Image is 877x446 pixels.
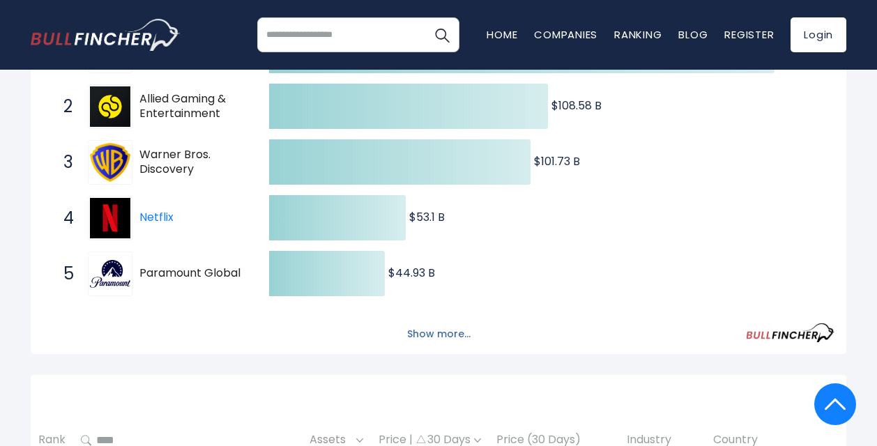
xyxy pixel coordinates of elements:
[90,86,130,127] img: Allied Gaming & Entertainment
[487,27,517,42] a: Home
[88,196,139,240] a: Netflix
[399,323,479,346] button: Show more...
[791,17,846,52] a: Login
[90,198,130,238] img: Netflix
[551,98,602,114] text: $108.58 B
[56,151,70,174] span: 3
[56,95,70,118] span: 2
[614,27,662,42] a: Ranking
[56,262,70,286] span: 5
[678,27,708,42] a: Blog
[425,17,459,52] button: Search
[409,209,445,225] text: $53.1 B
[388,265,435,281] text: $44.93 B
[139,266,245,281] span: Paramount Global
[56,206,70,230] span: 4
[90,142,130,183] img: Warner Bros. Discovery
[31,19,181,51] img: bullfincher logo
[534,153,580,169] text: $101.73 B
[31,19,181,51] a: Go to homepage
[139,209,174,225] a: Netflix
[534,27,597,42] a: Companies
[724,27,774,42] a: Register
[139,148,245,177] span: Warner Bros. Discovery
[139,92,245,121] span: Allied Gaming & Entertainment
[90,260,130,288] img: Paramount Global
